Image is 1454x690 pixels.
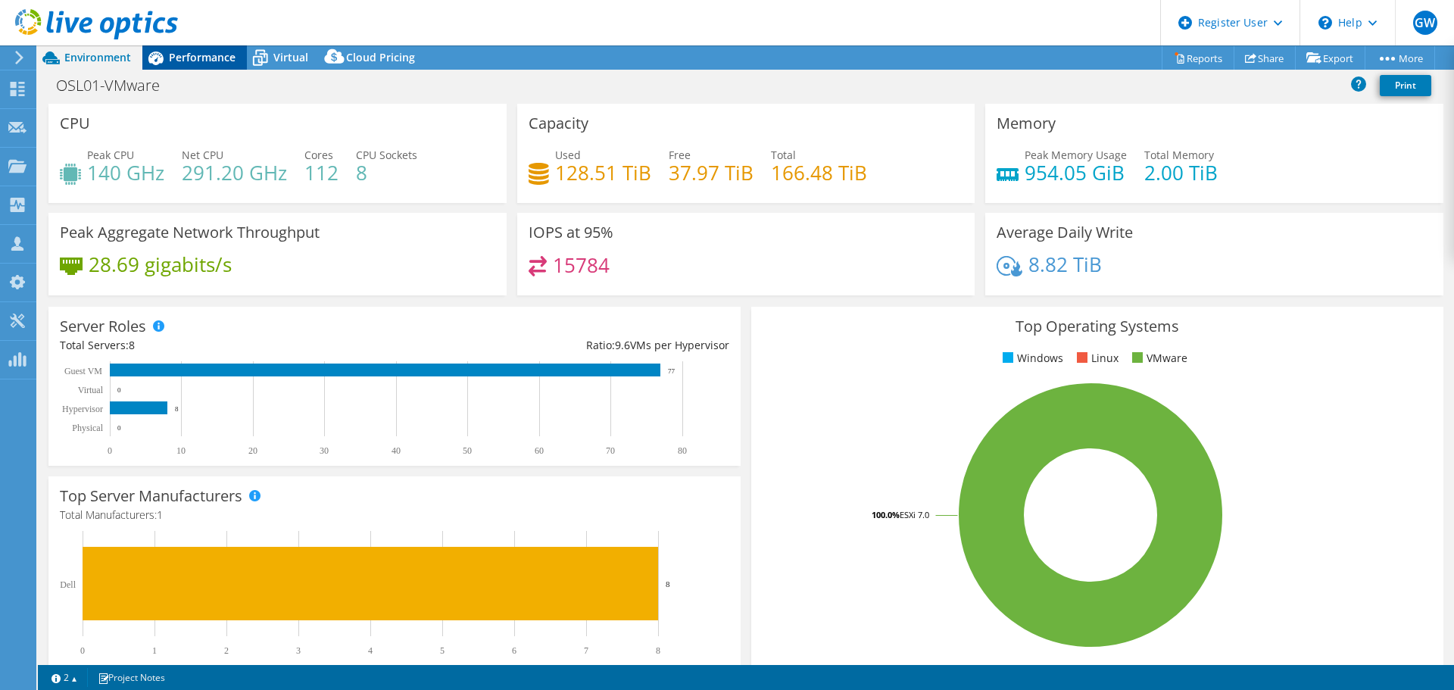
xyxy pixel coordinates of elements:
[1234,46,1296,70] a: Share
[771,164,867,181] h4: 166.48 TiB
[89,256,232,273] h4: 28.69 gigabits/s
[60,224,320,241] h3: Peak Aggregate Network Throughput
[529,224,613,241] h3: IOPS at 95%
[512,645,516,656] text: 6
[108,445,112,456] text: 0
[72,423,103,433] text: Physical
[678,445,687,456] text: 80
[87,668,176,687] a: Project Notes
[606,445,615,456] text: 70
[395,337,729,354] div: Ratio: VMs per Hypervisor
[900,509,929,520] tspan: ESXi 7.0
[356,148,417,162] span: CPU Sockets
[666,579,670,589] text: 8
[64,366,102,376] text: Guest VM
[296,645,301,656] text: 3
[555,164,651,181] h4: 128.51 TiB
[356,164,417,181] h4: 8
[656,645,660,656] text: 8
[763,318,1432,335] h3: Top Operating Systems
[1295,46,1365,70] a: Export
[368,645,373,656] text: 4
[60,115,90,132] h3: CPU
[1365,46,1435,70] a: More
[997,224,1133,241] h3: Average Daily Write
[176,445,186,456] text: 10
[1025,148,1127,162] span: Peak Memory Usage
[669,164,754,181] h4: 37.97 TiB
[999,350,1063,367] li: Windows
[668,367,676,375] text: 77
[1128,350,1187,367] li: VMware
[182,148,223,162] span: Net CPU
[78,385,104,395] text: Virtual
[60,337,395,354] div: Total Servers:
[87,148,134,162] span: Peak CPU
[1073,350,1119,367] li: Linux
[87,164,164,181] h4: 140 GHz
[41,668,88,687] a: 2
[1318,16,1332,30] svg: \n
[872,509,900,520] tspan: 100.0%
[346,50,415,64] span: Cloud Pricing
[117,386,121,394] text: 0
[117,424,121,432] text: 0
[1413,11,1437,35] span: GW
[392,445,401,456] text: 40
[157,507,163,522] span: 1
[60,488,242,504] h3: Top Server Manufacturers
[60,507,729,523] h4: Total Manufacturers:
[1028,256,1102,273] h4: 8.82 TiB
[997,115,1056,132] h3: Memory
[1025,164,1127,181] h4: 954.05 GiB
[304,164,339,181] h4: 112
[320,445,329,456] text: 30
[169,50,236,64] span: Performance
[1380,75,1431,96] a: Print
[584,645,588,656] text: 7
[60,318,146,335] h3: Server Roles
[49,77,183,94] h1: OSL01-VMware
[224,645,229,656] text: 2
[1144,148,1214,162] span: Total Memory
[553,257,610,273] h4: 15784
[273,50,308,64] span: Virtual
[440,645,445,656] text: 5
[463,445,472,456] text: 50
[1162,46,1234,70] a: Reports
[535,445,544,456] text: 60
[152,645,157,656] text: 1
[304,148,333,162] span: Cores
[182,164,287,181] h4: 291.20 GHz
[555,148,581,162] span: Used
[175,405,179,413] text: 8
[80,645,85,656] text: 0
[771,148,796,162] span: Total
[669,148,691,162] span: Free
[64,50,131,64] span: Environment
[529,115,588,132] h3: Capacity
[248,445,257,456] text: 20
[1144,164,1218,181] h4: 2.00 TiB
[615,338,630,352] span: 9.6
[129,338,135,352] span: 8
[60,579,76,590] text: Dell
[62,404,103,414] text: Hypervisor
